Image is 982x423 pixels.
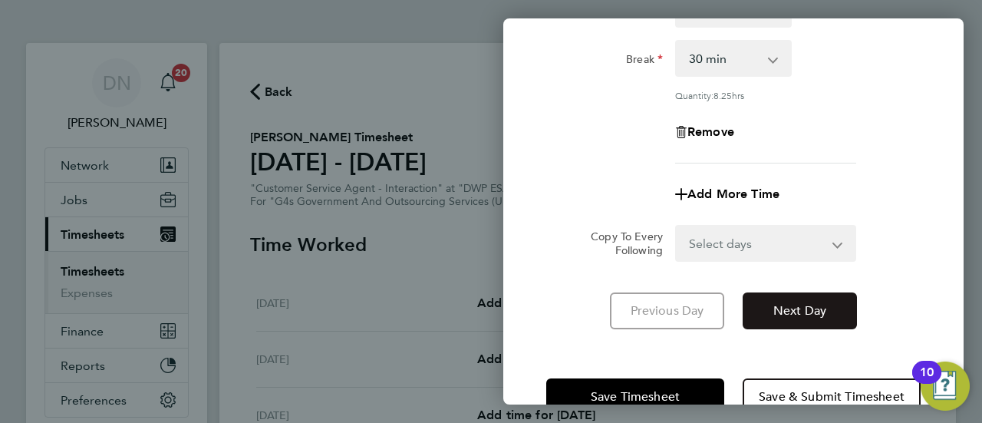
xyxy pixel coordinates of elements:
[675,126,734,138] button: Remove
[546,378,724,415] button: Save Timesheet
[675,89,856,101] div: Quantity: hrs
[921,362,970,411] button: Open Resource Center, 10 new notifications
[687,124,734,139] span: Remove
[713,89,732,101] span: 8.25
[578,230,663,257] label: Copy To Every Following
[626,52,663,71] label: Break
[591,389,680,405] span: Save Timesheet
[773,303,826,319] span: Next Day
[743,292,857,329] button: Next Day
[675,188,779,200] button: Add More Time
[759,389,905,405] span: Save & Submit Timesheet
[687,187,779,201] span: Add More Time
[920,372,934,392] div: 10
[743,378,921,415] button: Save & Submit Timesheet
